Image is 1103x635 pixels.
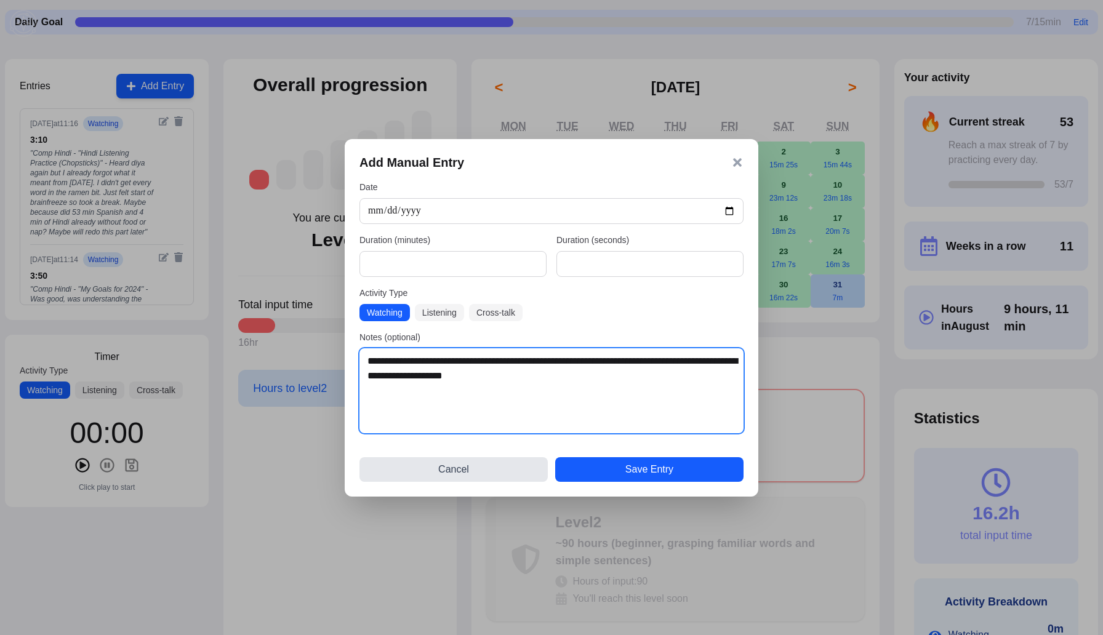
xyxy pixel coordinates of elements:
h3: Add Manual Entry [359,154,464,171]
button: Cross-talk [469,304,523,321]
label: Duration (minutes) [359,234,547,246]
button: Cancel [359,457,548,482]
label: Activity Type [359,287,744,299]
button: Listening [415,304,464,321]
button: Save Entry [555,457,744,482]
button: Watching [359,304,410,321]
label: Duration (seconds) [556,234,744,246]
label: Notes (optional) [359,331,744,343]
label: Date [359,181,744,193]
